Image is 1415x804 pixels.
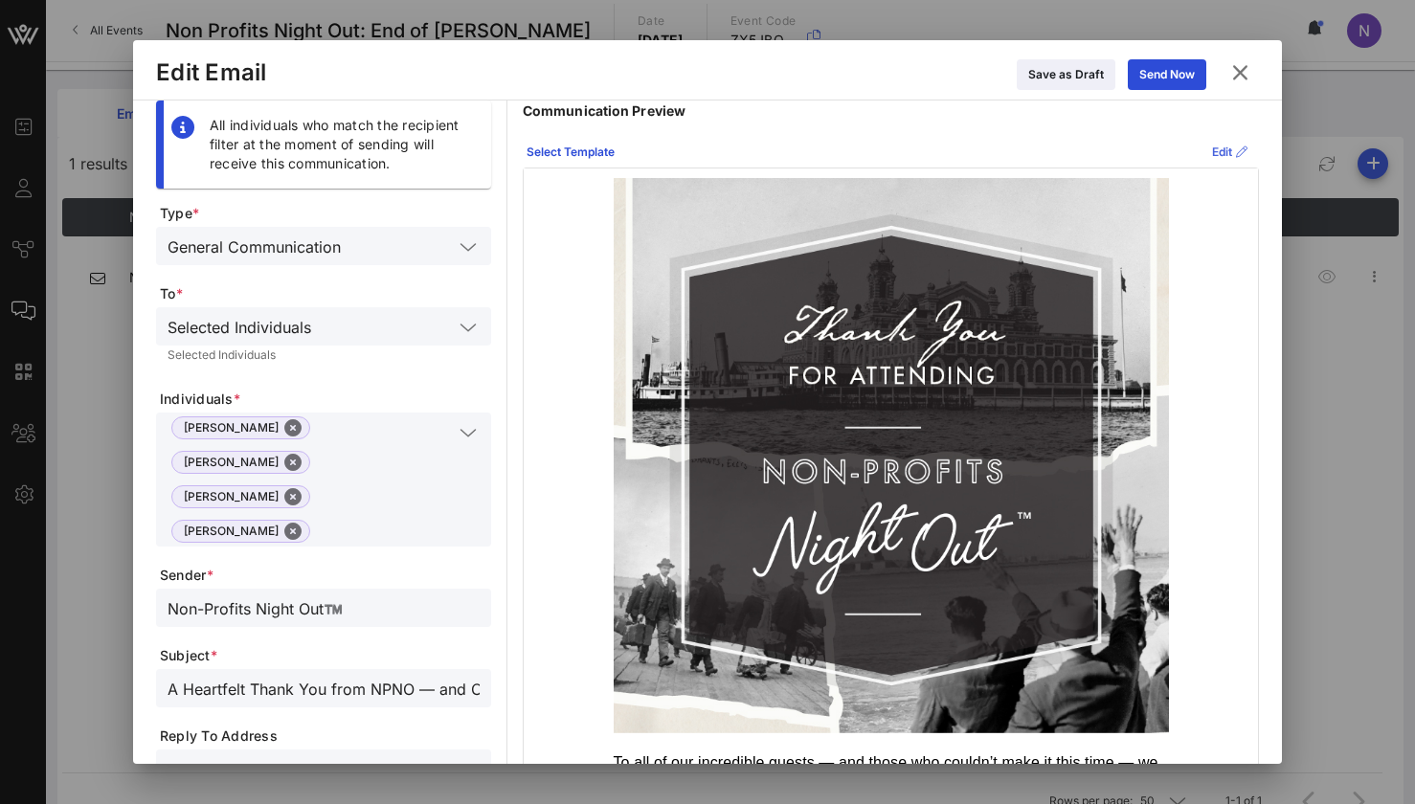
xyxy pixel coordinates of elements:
[184,417,298,438] span: [PERSON_NAME]
[515,137,626,167] button: Select Template
[156,227,491,265] div: General Communication
[210,116,476,173] div: All individuals who match the recipient filter at the moment of sending will receive this communi...
[1201,137,1259,167] button: Edit
[160,726,491,746] span: Reply To Address
[1139,65,1195,84] div: Send Now
[1017,59,1115,90] button: Save as Draft
[184,452,298,473] span: [PERSON_NAME]
[160,566,491,585] span: Sender
[1028,65,1104,84] div: Save as Draft
[284,488,302,505] button: Close
[160,204,491,223] span: Type
[168,319,311,336] div: Selected Individuals
[168,595,480,620] input: From
[284,523,302,540] button: Close
[284,419,302,436] button: Close
[168,349,480,361] div: Selected Individuals
[160,390,491,409] span: Individuals
[184,486,298,507] span: [PERSON_NAME]
[1212,143,1247,162] div: Edit
[160,284,491,303] span: To
[168,756,480,781] input: From
[523,100,1259,122] p: Communication Preview
[156,307,491,346] div: Selected Individuals
[184,521,298,542] span: [PERSON_NAME]
[1128,59,1206,90] button: Send Now
[527,143,615,162] div: Select Template
[168,676,480,701] input: Subject
[284,454,302,471] button: Close
[168,238,341,256] div: General Communication
[160,646,491,665] span: Subject
[156,58,267,87] div: Edit Email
